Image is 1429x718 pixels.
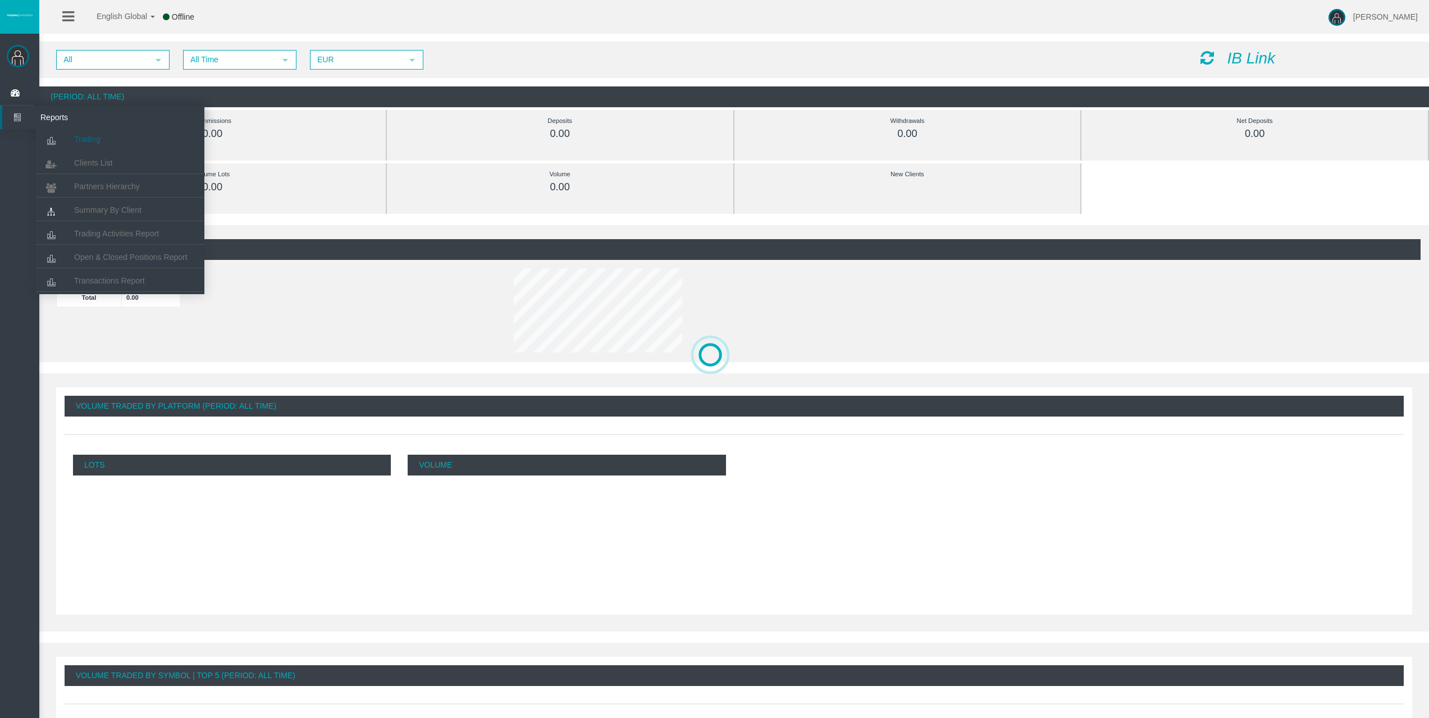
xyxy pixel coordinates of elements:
div: Withdrawals [760,115,1056,127]
span: Summary By Client [74,205,141,214]
div: Volume Traded By Symbol | Top 5 (Period: All Time) [65,665,1404,686]
div: 0.00 [760,127,1056,140]
span: All Time [184,51,275,68]
div: 0.00 [65,127,360,140]
span: English Global [82,12,147,21]
p: Lots [73,455,391,475]
i: IB Link [1227,49,1275,67]
a: Trading [36,129,204,149]
div: 0.00 [1107,127,1403,140]
span: [PERSON_NAME] [1353,12,1418,21]
span: Open & Closed Positions Report [74,253,188,262]
span: select [408,56,417,65]
div: 0.00 [65,181,360,194]
img: user-image [1328,9,1345,26]
span: All [57,51,148,68]
td: Total [57,288,122,307]
a: Partners Hierarchy [36,176,204,196]
span: select [154,56,163,65]
div: 0.00 [412,181,708,194]
span: Trading [74,135,101,144]
div: Volume Traded By Platform (Period: All Time) [65,396,1404,417]
div: Net Deposits [1107,115,1403,127]
div: Volume [412,168,708,181]
span: Partners Hierarchy [74,182,140,191]
span: Trading Activities Report [74,229,159,238]
span: Clients List [74,158,112,167]
a: Reports [2,106,204,129]
div: New Clients [760,168,1056,181]
a: Transactions Report [36,271,204,291]
span: Offline [172,12,194,21]
a: Summary By Client [36,200,204,220]
span: Transactions Report [74,276,145,285]
div: 0.00 [412,127,708,140]
i: Reload Dashboard [1200,50,1214,66]
td: 0.00 [122,288,180,307]
p: Volume [408,455,725,475]
div: (Period: All Time) [39,86,1429,107]
div: (Period: All Time) [48,239,1421,260]
a: Clients List [36,153,204,173]
span: EUR [311,51,402,68]
div: Commissions [65,115,360,127]
span: Reports [32,106,142,129]
a: Trading Activities Report [36,223,204,244]
img: logo.svg [6,13,34,17]
a: Open & Closed Positions Report [36,247,204,267]
span: select [281,56,290,65]
div: Deposits [412,115,708,127]
div: Volume Lots [65,168,360,181]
